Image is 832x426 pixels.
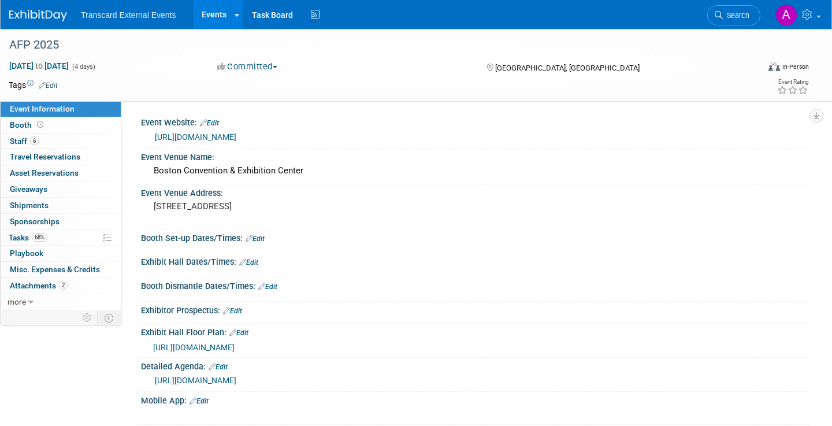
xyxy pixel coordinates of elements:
[258,283,277,291] a: Edit
[10,217,60,226] span: Sponsorships
[200,119,219,127] a: Edit
[1,181,121,197] a: Giveaways
[209,363,228,371] a: Edit
[30,136,39,145] span: 6
[9,233,47,242] span: Tasks
[239,258,258,266] a: Edit
[768,62,780,71] img: Format-Inperson.png
[495,64,640,72] span: [GEOGRAPHIC_DATA], [GEOGRAPHIC_DATA]
[150,162,800,180] div: Boston Convention & Exhibition Center
[10,168,79,177] span: Asset Reservations
[155,376,236,385] a: [URL][DOMAIN_NAME]
[213,61,282,73] button: Committed
[223,307,242,315] a: Edit
[10,104,75,113] span: Event Information
[190,397,209,405] a: Edit
[141,358,809,373] div: Detailed Agenda:
[10,201,49,210] span: Shipments
[141,277,809,292] div: Booth Dismantle Dates/Times:
[153,343,235,352] a: [URL][DOMAIN_NAME]
[141,324,809,339] div: Exhibit Hall Floor Plan:
[39,82,58,90] a: Edit
[10,120,46,129] span: Booth
[1,278,121,294] a: Attachments2
[1,101,121,117] a: Event Information
[1,262,121,277] a: Misc. Expenses & Credits
[707,5,760,25] a: Search
[35,120,46,129] span: Booth not reserved yet
[141,392,809,407] div: Mobile App:
[10,281,68,290] span: Attachments
[81,10,176,20] span: Transcard External Events
[775,4,797,26] img: Ana Brahuta
[10,152,80,161] span: Travel Reservations
[9,61,69,71] span: [DATE] [DATE]
[10,136,39,146] span: Staff
[10,249,43,258] span: Playbook
[9,10,67,21] img: ExhibitDay
[246,235,265,243] a: Edit
[229,329,248,337] a: Edit
[141,229,809,245] div: Booth Set-up Dates/Times:
[1,294,121,310] a: more
[141,302,809,317] div: Exhibitor Prospectus:
[777,79,808,85] div: Event Rating
[1,149,121,165] a: Travel Reservations
[141,114,809,129] div: Event Website:
[141,184,809,199] div: Event Venue Address:
[155,132,236,142] a: [URL][DOMAIN_NAME]
[1,198,121,213] a: Shipments
[10,265,100,274] span: Misc. Expenses & Credits
[77,310,98,325] td: Personalize Event Tab Strip
[141,149,809,163] div: Event Venue Name:
[98,310,121,325] td: Toggle Event Tabs
[141,253,809,268] div: Exhibit Hall Dates/Times:
[8,297,26,306] span: more
[10,184,47,194] span: Giveaways
[1,214,121,229] a: Sponsorships
[71,63,95,71] span: (4 days)
[32,233,47,242] span: 68%
[1,246,121,261] a: Playbook
[723,11,749,20] span: Search
[154,201,407,212] pre: [STREET_ADDRESS]
[1,165,121,181] a: Asset Reservations
[59,281,68,290] span: 2
[5,35,741,55] div: AFP 2025
[782,62,809,71] div: In-Person
[34,61,44,71] span: to
[1,230,121,246] a: Tasks68%
[690,60,809,77] div: Event Format
[1,134,121,149] a: Staff6
[9,79,58,91] td: Tags
[1,117,121,133] a: Booth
